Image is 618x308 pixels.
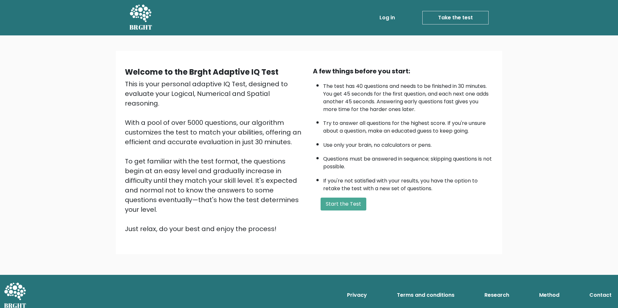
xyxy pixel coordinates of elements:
[323,138,493,149] li: Use only your brain, no calculators or pens.
[129,3,153,33] a: BRGHT
[537,289,562,302] a: Method
[323,79,493,113] li: The test has 40 questions and needs to be finished in 30 minutes. You get 45 seconds for the firs...
[394,289,457,302] a: Terms and conditions
[321,198,366,210] button: Start the Test
[323,174,493,192] li: If you're not satisfied with your results, you have the option to retake the test with a new set ...
[125,67,278,77] b: Welcome to the Brght Adaptive IQ Test
[125,79,305,234] div: This is your personal adaptive IQ Test, designed to evaluate your Logical, Numerical and Spatial ...
[482,289,512,302] a: Research
[587,289,614,302] a: Contact
[323,152,493,171] li: Questions must be answered in sequence; skipping questions is not possible.
[313,66,493,76] div: A few things before you start:
[129,23,153,31] h5: BRGHT
[344,289,370,302] a: Privacy
[422,11,489,24] a: Take the test
[323,116,493,135] li: Try to answer all questions for the highest score. If you're unsure about a question, make an edu...
[377,11,398,24] a: Log in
